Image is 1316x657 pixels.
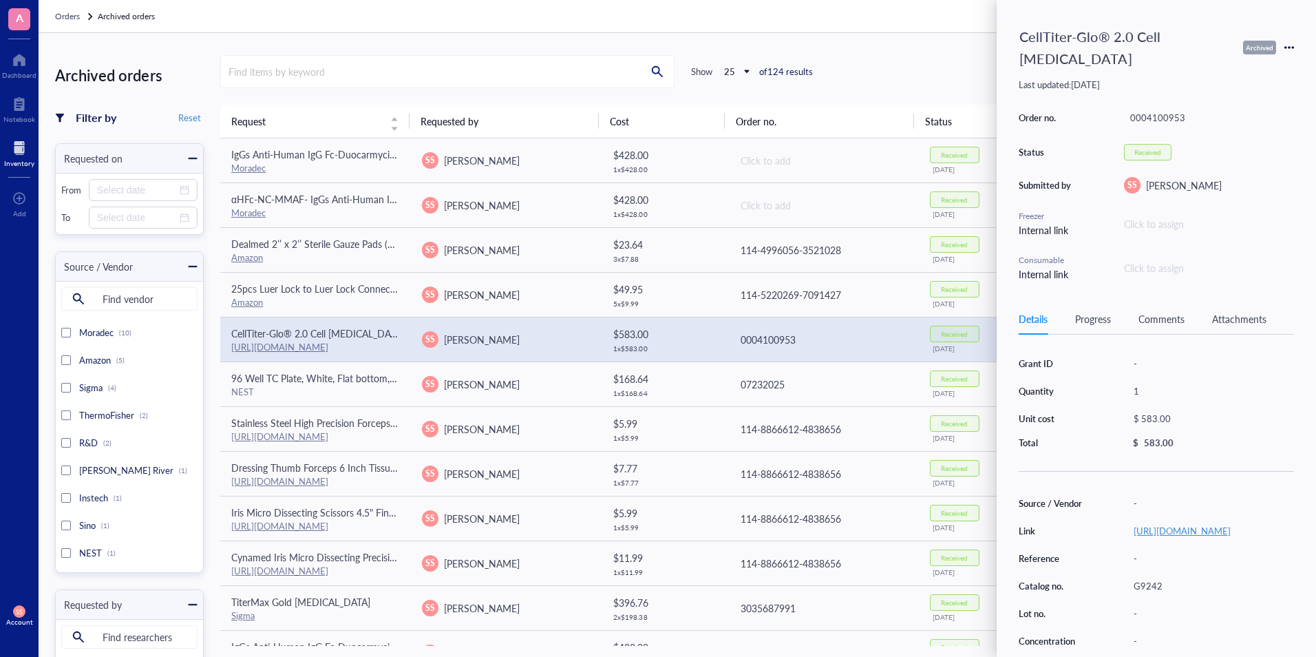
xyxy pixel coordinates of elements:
span: SS [425,468,435,480]
div: [DATE] [933,389,1034,397]
div: $ 7.77 [613,461,717,476]
div: $ 396.76 [613,595,717,610]
a: Inventory [4,137,34,167]
div: Status [1019,146,1074,158]
div: Add [13,209,26,218]
div: 0004100953 [741,332,908,347]
div: (10) [119,328,131,337]
div: [DATE] [933,479,1034,487]
div: Requested by [56,597,122,612]
div: 3 x $ 7.88 [613,255,717,263]
div: $ [1133,437,1138,449]
div: Received [1134,148,1161,156]
span: SS [425,289,435,301]
div: Total [1019,437,1089,449]
div: Received [941,419,968,428]
span: R&D [79,436,98,449]
span: Dealmed 2’’ x 2’’ Sterile Gauze Pads (100 Count) Disposable and Individually Wrapped Medical Gauz... [231,237,987,251]
div: Internal link [1019,222,1074,238]
div: $ 428.00 [613,147,717,163]
div: [DATE] [933,523,1034,532]
div: - [1127,604,1294,623]
th: Cost [599,105,725,138]
div: $ 583.00 [1127,409,1288,428]
div: Link [1019,525,1089,537]
div: 114-8866612-4838656 [741,466,908,481]
td: 114-8866612-4838656 [728,541,919,585]
div: Submitted by [1019,179,1074,191]
span: SS [425,244,435,256]
a: Notebook [3,93,35,123]
div: (2) [103,439,112,447]
div: $ 23.64 [613,237,717,252]
span: [PERSON_NAME] [1146,178,1222,192]
div: Received [941,151,968,159]
div: 1 x $ 428.00 [613,165,717,174]
div: Attachments [1212,311,1266,326]
span: Moradec [79,326,114,339]
div: Received [941,643,968,651]
div: Notebook [3,115,35,123]
span: SS [425,512,435,525]
input: Select date [97,210,177,225]
td: 0004100953 [728,317,919,362]
th: Requested by [410,105,599,138]
div: $ 428.00 [613,192,717,207]
div: Received [941,598,968,607]
div: Source / Vendor [56,259,133,274]
span: [PERSON_NAME] [444,288,520,302]
span: [PERSON_NAME] [444,556,520,570]
div: Order no. [1019,112,1074,124]
div: Received [941,375,968,383]
div: Received [941,240,968,249]
span: Amazon [79,353,111,366]
div: Received [941,330,968,338]
span: Stainless Steel High Precision Forceps with Fine Strong Straight Serrated Point to use Engineer L... [231,416,787,430]
div: 07232025 [741,377,908,392]
span: [PERSON_NAME] [444,377,520,391]
a: [URL][DOMAIN_NAME] [231,564,328,577]
th: Order no. [725,105,914,138]
div: Received [941,464,968,472]
a: Amazon [231,251,263,264]
div: Lot no. [1019,607,1089,620]
div: Requested on [56,151,123,166]
span: Cynamed Iris Micro Dissecting Precision Lab Scissors, Fine Point Straight - Perfect for Doctors, ... [231,550,917,564]
span: Sigma [79,381,103,394]
span: [PERSON_NAME] [444,333,520,346]
span: [PERSON_NAME] [444,467,520,481]
div: (4) [108,384,116,392]
span: Orders [55,10,80,22]
div: [DATE] [933,613,1034,621]
span: Instech [79,491,108,504]
div: $ 5.99 [613,505,717,521]
button: Reset [176,109,204,126]
span: Reset [178,112,201,124]
div: 1 x $ 5.99 [613,434,717,442]
span: [PERSON_NAME] [444,422,520,436]
div: 114-8866612-4838656 [741,511,908,526]
div: From [61,184,83,196]
span: Iris Micro Dissecting Scissors 4.5" Fine Point [MEDICAL_DATA] Medical Surgical Gum Suture Eye Den... [231,505,1013,519]
div: (1) [179,466,187,474]
td: 114-8866612-4838656 [728,451,919,496]
div: Received [941,285,968,293]
a: [URL][DOMAIN_NAME] [231,474,328,488]
div: Filter by [76,109,116,127]
td: 114-5220269-7091427 [728,272,919,317]
div: 5 x $ 9.99 [613,300,717,308]
div: Quantity [1019,385,1089,397]
div: Account [6,618,33,626]
span: [PERSON_NAME] River [79,463,173,477]
div: [DATE] [933,568,1034,576]
div: 114-5220269-7091427 [741,287,908,302]
div: 114-8866612-4838656 [741,421,908,437]
div: Archived orders [55,62,204,88]
span: [PERSON_NAME] [444,198,520,212]
div: Freezer [1019,210,1074,222]
a: Archived orders [98,10,158,23]
span: SS [1127,179,1137,191]
div: Click to assign [1124,216,1294,231]
div: 1 x $ 7.77 [613,479,717,487]
a: Dashboard [2,49,36,79]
